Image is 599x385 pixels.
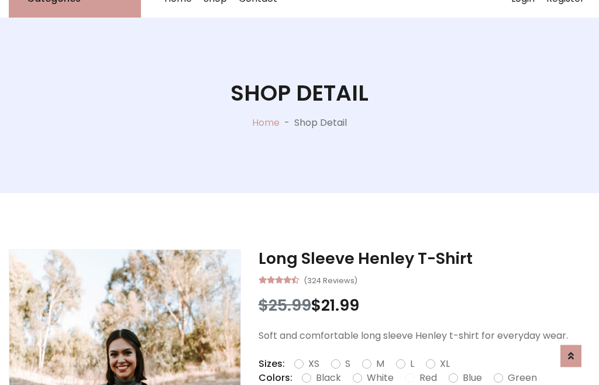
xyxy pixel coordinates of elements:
[308,357,319,371] label: XS
[252,116,280,129] a: Home
[259,294,311,316] span: $25.99
[304,273,357,287] small: (324 Reviews)
[259,249,590,268] h3: Long Sleeve Henley T-Shirt
[259,296,590,315] h3: $
[259,329,590,343] p: Soft and comfortable long sleeve Henley t-shirt for everyday wear.
[316,371,341,385] label: Black
[367,371,394,385] label: White
[440,357,450,371] label: XL
[419,371,437,385] label: Red
[508,371,537,385] label: Green
[345,357,350,371] label: S
[230,80,369,106] h1: Shop Detail
[376,357,384,371] label: M
[463,371,482,385] label: Blue
[321,294,359,316] span: 21.99
[280,116,294,130] p: -
[294,116,347,130] p: Shop Detail
[259,371,292,385] p: Colors:
[259,357,285,371] p: Sizes:
[410,357,414,371] label: L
